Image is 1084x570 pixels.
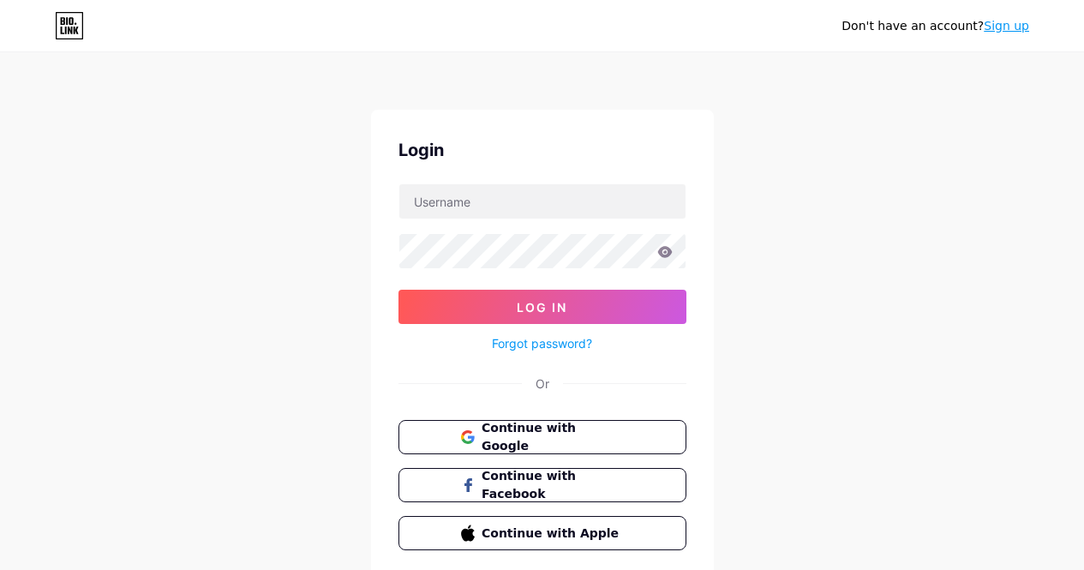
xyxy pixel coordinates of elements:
[399,184,686,219] input: Username
[398,137,686,163] div: Login
[398,516,686,550] button: Continue with Apple
[984,19,1029,33] a: Sign up
[517,300,567,315] span: Log In
[841,17,1029,35] div: Don't have an account?
[536,375,549,393] div: Or
[482,525,623,543] span: Continue with Apple
[398,290,686,324] button: Log In
[492,334,592,352] a: Forgot password?
[398,468,686,502] button: Continue with Facebook
[398,420,686,454] button: Continue with Google
[482,419,623,455] span: Continue with Google
[482,467,623,503] span: Continue with Facebook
